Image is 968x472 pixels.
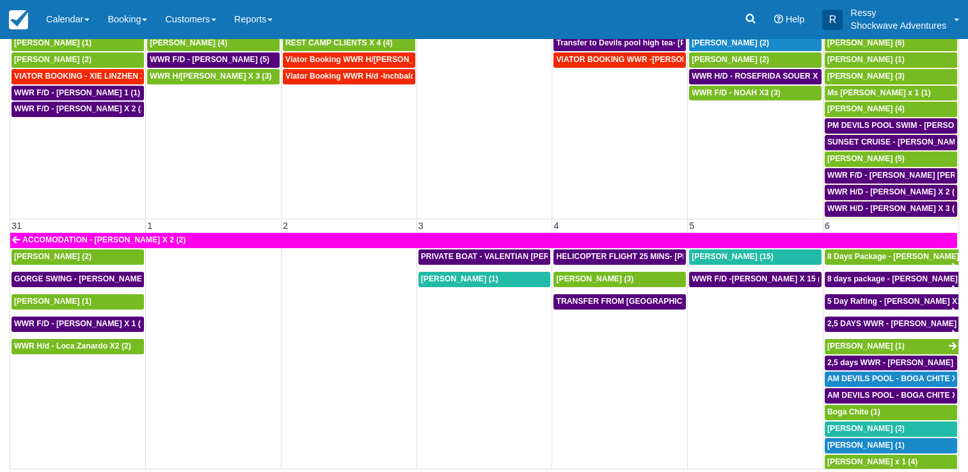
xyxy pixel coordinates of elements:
[825,272,958,287] a: 8 days package - [PERSON_NAME] X1 (1)
[825,294,958,310] a: 5 Day Rafting - [PERSON_NAME] X1 (1)
[556,274,633,283] span: [PERSON_NAME] (3)
[825,405,957,420] a: Boga Chite (1)
[12,339,144,354] a: WWR H/d - Loca Zanardo X2 (2)
[14,319,148,328] span: WWR F/D - [PERSON_NAME] X 1 (1)
[825,455,957,470] a: [PERSON_NAME] x 1 (4)
[825,168,957,184] a: WWR F/D - [PERSON_NAME] [PERSON_NAME] OHKKA X1 (1)
[827,187,962,196] span: WWR H/D - [PERSON_NAME] X 2 (2)
[14,252,91,261] span: [PERSON_NAME] (2)
[12,249,144,265] a: [PERSON_NAME] (2)
[823,221,831,231] span: 6
[825,86,957,101] a: Ms [PERSON_NAME] x 1 (1)
[283,52,415,68] a: Viator Booking WWR H/[PERSON_NAME] X 8 (8)
[825,135,957,150] a: SUNSET CRUISE - [PERSON_NAME] X1 (5)
[285,72,509,81] span: Viator Booking WWR H/d -Inchbald [PERSON_NAME] X 4 (4)
[689,52,821,68] a: [PERSON_NAME] (2)
[825,102,957,117] a: [PERSON_NAME] (4)
[786,14,805,24] span: Help
[285,55,465,64] span: Viator Booking WWR H/[PERSON_NAME] X 8 (8)
[827,457,917,466] span: [PERSON_NAME] x 1 (4)
[825,356,957,371] a: 2,5 days WWR - [PERSON_NAME] X2 (2)
[825,249,958,265] a: 8 Days Package - [PERSON_NAME] (1)
[825,69,957,84] a: [PERSON_NAME] (3)
[692,55,769,64] span: [PERSON_NAME] (2)
[825,152,957,167] a: [PERSON_NAME] (5)
[150,38,227,47] span: [PERSON_NAME] (4)
[12,86,144,101] a: WWR F/D - [PERSON_NAME] 1 (1)
[421,274,498,283] span: [PERSON_NAME] (1)
[14,55,91,64] span: [PERSON_NAME] (2)
[10,221,23,231] span: 31
[822,10,843,30] div: R
[688,221,695,231] span: 5
[146,221,154,231] span: 1
[22,235,186,244] span: ACCOMODATION - [PERSON_NAME] X 2 (2)
[12,294,144,310] a: [PERSON_NAME] (1)
[850,19,946,32] p: Shockwave Adventures
[827,72,905,81] span: [PERSON_NAME] (3)
[825,317,958,332] a: 2,5 DAYS WWR - [PERSON_NAME] X1 (1)
[552,221,560,231] span: 4
[12,272,144,287] a: GORGE SWING - [PERSON_NAME] X 2 (2)
[825,185,957,200] a: WWR H/D - [PERSON_NAME] X 2 (2)
[692,38,769,47] span: [PERSON_NAME] (2)
[12,69,144,84] a: VIATOR BOOKING - XIE LINZHEN X4 (4)
[553,272,686,287] a: [PERSON_NAME] (3)
[827,407,880,416] span: Boga Chite (1)
[827,55,905,64] span: [PERSON_NAME] (1)
[553,36,686,51] a: Transfer to Devils pool high tea- [PERSON_NAME] X4 (4)
[825,339,958,354] a: [PERSON_NAME] (1)
[692,88,781,97] span: WWR F/D - NOAH X3 (3)
[283,36,415,51] a: REST CAMP CLIENTS X 4 (4)
[147,69,280,84] a: WWR H/[PERSON_NAME] X 3 (3)
[421,252,622,261] span: PRIVATE BOAT - VALENTIAN [PERSON_NAME] X 4 (4)
[14,38,91,47] span: [PERSON_NAME] (1)
[689,36,821,51] a: [PERSON_NAME] (2)
[147,52,280,68] a: WWR F/D - [PERSON_NAME] (5)
[12,36,144,51] a: [PERSON_NAME] (1)
[692,252,774,261] span: [PERSON_NAME] (15)
[556,38,766,47] span: Transfer to Devils pool high tea- [PERSON_NAME] X4 (4)
[553,249,686,265] a: HELICOPTER FLIGHT 25 MINS- [PERSON_NAME] X1 (1)
[150,55,269,64] span: WWR F/D - [PERSON_NAME] (5)
[147,36,280,51] a: [PERSON_NAME] (4)
[825,372,957,387] a: AM DEVILS POOL - BOGA CHITE X 1 (1)
[12,102,144,117] a: WWR F/D - [PERSON_NAME] X 2 (2)
[12,52,144,68] a: [PERSON_NAME] (2)
[825,118,957,134] a: PM DEVILS POOL SWIM - [PERSON_NAME] X 2 (2)
[285,38,393,47] span: REST CAMP CLIENTS X 4 (4)
[553,52,686,68] a: VIATOR BOOKING WWR -[PERSON_NAME] X2 (2)
[827,204,962,213] span: WWR H/D - [PERSON_NAME] X 3 (3)
[692,72,836,81] span: WWR H/D - ROSEFRIDA SOUER X 2 (2)
[692,274,832,283] span: WWR F/D -[PERSON_NAME] X 15 (15)
[689,272,821,287] a: WWR F/D -[PERSON_NAME] X 15 (15)
[14,342,131,350] span: WWR H/d - Loca Zanardo X2 (2)
[12,317,144,332] a: WWR F/D - [PERSON_NAME] X 1 (1)
[827,342,905,350] span: [PERSON_NAME] (1)
[14,72,162,81] span: VIATOR BOOKING - XIE LINZHEN X4 (4)
[825,52,957,68] a: [PERSON_NAME] (1)
[689,86,821,101] a: WWR F/D - NOAH X3 (3)
[10,233,957,248] a: ACCOMODATION - [PERSON_NAME] X 2 (2)
[418,249,551,265] a: PRIVATE BOAT - VALENTIAN [PERSON_NAME] X 4 (4)
[774,15,783,24] i: Help
[825,388,957,404] a: AM DEVILS POOL - BOGA CHITE X 1 (1)
[556,55,741,64] span: VIATOR BOOKING WWR -[PERSON_NAME] X2 (2)
[418,272,551,287] a: [PERSON_NAME] (1)
[283,69,415,84] a: Viator Booking WWR H/d -Inchbald [PERSON_NAME] X 4 (4)
[14,104,148,113] span: WWR F/D - [PERSON_NAME] X 2 (2)
[14,297,91,306] span: [PERSON_NAME] (1)
[827,154,905,163] span: [PERSON_NAME] (5)
[14,274,170,283] span: GORGE SWING - [PERSON_NAME] X 2 (2)
[827,424,905,433] span: [PERSON_NAME] (2)
[150,72,271,81] span: WWR H/[PERSON_NAME] X 3 (3)
[14,88,140,97] span: WWR F/D - [PERSON_NAME] 1 (1)
[825,438,957,453] a: [PERSON_NAME] (1)
[689,249,821,265] a: [PERSON_NAME] (15)
[556,252,763,261] span: HELICOPTER FLIGHT 25 MINS- [PERSON_NAME] X1 (1)
[850,6,946,19] p: Ressy
[827,88,931,97] span: Ms [PERSON_NAME] x 1 (1)
[417,221,425,231] span: 3
[9,10,28,29] img: checkfront-main-nav-mini-logo.png
[282,221,289,231] span: 2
